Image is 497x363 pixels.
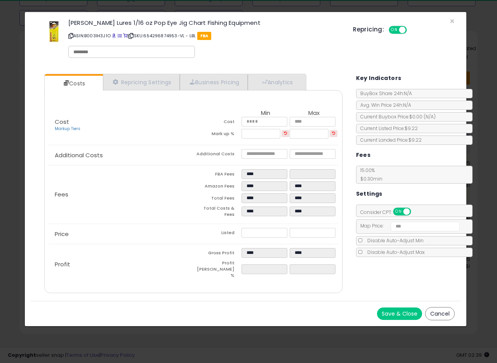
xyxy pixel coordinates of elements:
[193,181,242,193] td: Amazon Fees
[356,125,418,132] span: Current Listed Price: $9.22
[49,119,193,132] p: Cost
[193,169,242,181] td: FBA Fees
[180,74,248,90] a: Business Pricing
[356,167,382,182] span: 15.00 %
[42,20,66,43] img: 41pakrtLhYL._SL60_.jpg
[356,90,412,97] span: BuyBox Share 24h: N/A
[242,110,290,117] th: Min
[68,20,341,26] h3: [PERSON_NAME] Lures 1/16 oz Pop Eye Jig Chart Fishing Equipment
[450,16,455,27] span: ×
[197,32,212,40] span: FBA
[394,208,403,215] span: ON
[290,110,338,117] th: Max
[389,27,399,33] span: ON
[409,113,436,120] span: $0.00
[406,27,418,33] span: OFF
[112,33,116,39] a: BuyBox page
[55,126,80,132] a: Markup Tiers
[68,30,341,42] p: ASIN: B003IH3J1O | SKU: 654296874953-VL - LBL
[424,113,436,120] span: ( N/A )
[193,149,242,161] td: Additional Costs
[356,137,422,143] span: Current Landed Price: $9.22
[123,33,127,39] a: Your listing only
[356,113,436,120] span: Current Buybox Price:
[103,74,180,90] a: Repricing Settings
[353,26,384,33] h5: Repricing:
[193,193,242,205] td: Total Fees
[193,260,242,281] td: Profit [PERSON_NAME] %
[118,33,122,39] a: All offer listings
[356,209,421,215] span: Consider CPT:
[356,102,411,108] span: Avg. Win Price 24h: N/A
[45,76,102,91] a: Costs
[193,129,242,141] td: Mark up %
[49,231,193,237] p: Price
[49,152,193,158] p: Additional Costs
[49,261,193,267] p: Profit
[49,191,193,198] p: Fees
[363,237,424,244] span: Disable Auto-Adjust Min
[193,228,242,240] td: Listed
[248,74,305,90] a: Analytics
[193,117,242,129] td: Cost
[193,205,242,220] td: Total Costs & Fees
[410,208,422,215] span: OFF
[193,248,242,260] td: Gross Profit
[356,150,371,160] h5: Fees
[363,249,425,255] span: Disable Auto-Adjust Max
[356,175,382,182] span: $0.30 min
[356,222,460,229] span: Map Price:
[425,307,455,320] button: Cancel
[356,73,401,83] h5: Key Indicators
[356,189,382,199] h5: Settings
[377,307,422,320] button: Save & Close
